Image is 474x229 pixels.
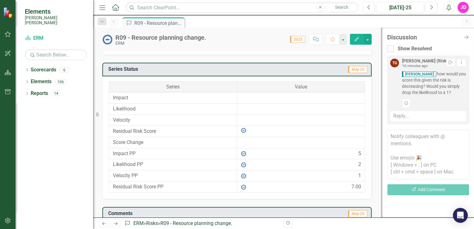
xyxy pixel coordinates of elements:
a: Elements [31,78,51,85]
span: Search [335,5,348,10]
span: how would you score this given the risk is decreasing? Would you simply drop the likelihood to a 1? [402,71,466,96]
td: Residual Risk Score [109,126,237,137]
td: Velocity [109,115,237,126]
div: Discussion [387,34,460,41]
div: 5 [358,150,361,157]
td: Likelihood [109,104,237,115]
a: ERM [133,220,144,226]
div: R09 - Resource planning change. [134,19,183,27]
button: Add Comment [387,184,469,195]
div: TG [390,59,399,67]
div: [DATE]-25 [379,4,422,11]
a: Risks [146,220,158,226]
small: 10 minutes ago [402,64,428,68]
input: Search Below... [25,49,87,60]
div: R09 - Resource planning change. [160,220,232,226]
img: No Information [241,185,246,190]
a: Scorecards [31,66,56,74]
a: ERM [25,35,87,42]
img: No Information [241,173,246,178]
a: Reports [31,90,48,97]
img: No Information [241,151,246,156]
div: 7.00 [351,183,361,191]
button: [DATE]-25 [377,2,424,13]
div: » » [124,220,279,227]
div: 106 [55,79,67,84]
th: Series [109,81,237,92]
img: No Information [241,162,246,167]
td: Score Change [109,137,237,148]
span: [PERSON_NAME] [402,71,436,77]
div: 2 [358,161,361,168]
button: JD [458,2,469,13]
h3: Series Status [108,66,264,72]
div: 14 [51,91,61,96]
small: [PERSON_NAME] [PERSON_NAME] [25,15,87,25]
div: Open Intercom Messenger [453,208,468,223]
h3: Comments [108,211,251,216]
div: Show Resolved [398,45,432,52]
span: May-25 [348,210,367,217]
td: Residual Risk Score PP [109,182,237,193]
div: R09 - Resource planning change. [115,34,206,41]
td: Impact PP [109,148,237,159]
img: No Information [102,34,112,44]
input: Search ClearPoint... [126,2,359,13]
span: 2025 [290,36,305,43]
div: 1 [358,172,361,179]
button: Search [326,3,357,12]
th: Value [237,81,365,92]
td: Velocity PP [109,170,237,182]
td: Impact [109,92,237,104]
span: Elements [25,8,87,15]
img: No Information [241,128,246,133]
span: May-25 [348,66,367,73]
div: 6 [59,67,69,73]
td: Likelihood PP [109,159,237,170]
div: Reply... [390,111,466,121]
div: ERM [115,41,206,46]
img: ClearPoint Strategy [3,7,14,18]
